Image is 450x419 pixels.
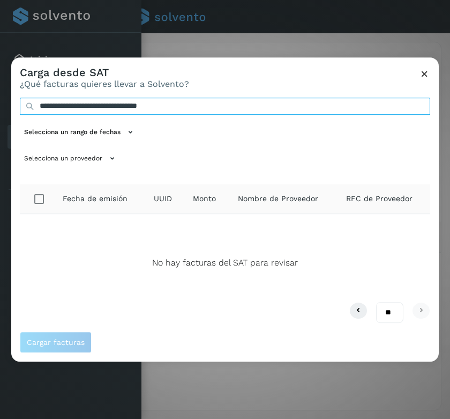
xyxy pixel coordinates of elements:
[20,79,189,89] p: ¿Qué facturas quieres llevar a Solvento?
[27,339,85,346] span: Cargar facturas
[152,258,298,268] p: No hay facturas del SAT para revisar
[154,193,172,204] span: UUID
[193,193,216,204] span: Monto
[238,193,318,204] span: Nombre de Proveedor
[20,332,92,353] button: Cargar facturas
[20,150,122,167] button: Selecciona un proveedor
[20,66,189,79] h3: Carga desde SAT
[346,193,412,204] span: RFC de Proveedor
[20,123,140,141] button: Selecciona un rango de fechas
[63,193,127,204] span: Fecha de emisión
